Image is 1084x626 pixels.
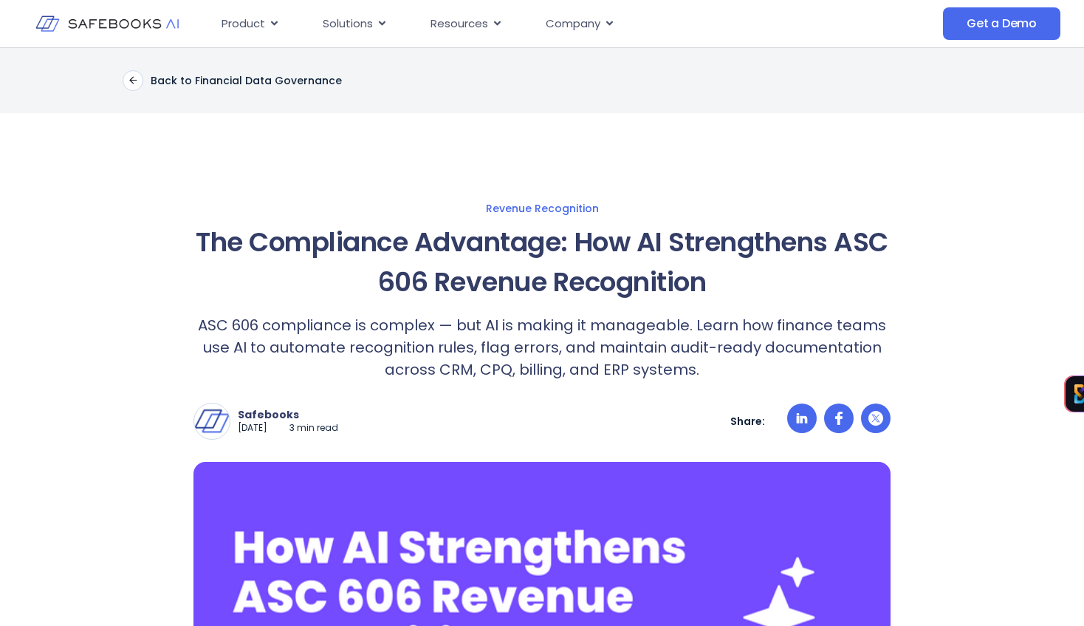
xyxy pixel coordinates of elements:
[194,404,230,439] img: Safebooks
[193,222,891,302] h1: The Compliance Advantage: How AI Strengthens ASC 606 Revenue Recognition
[730,415,765,428] p: Share:
[210,10,825,38] div: Menu Toggle
[210,10,825,38] nav: Menu
[222,16,265,33] span: Product
[151,74,342,87] p: Back to Financial Data Governance
[238,422,267,435] p: [DATE]
[546,16,600,33] span: Company
[238,408,338,421] p: Safebooks
[323,16,373,33] span: Solutions
[943,7,1060,40] a: Get a Demo
[49,202,1035,215] a: Revenue Recognition
[967,16,1037,31] span: Get a Demo
[123,70,342,91] a: Back to Financial Data Governance
[193,314,891,381] p: ASC 606 compliance is complex — but AI is making it manageable. Learn how finance teams use AI to...
[289,422,338,435] p: 3 min read
[430,16,488,33] span: Resources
